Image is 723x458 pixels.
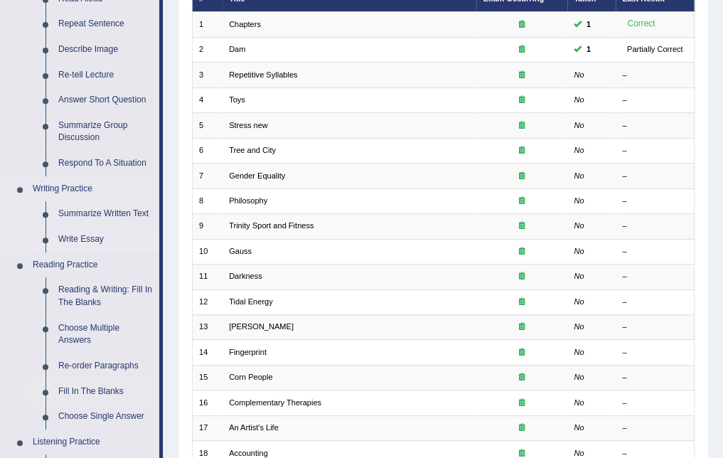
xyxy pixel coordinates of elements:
em: No [574,221,584,230]
a: Gauss [229,247,252,255]
span: You can still take this question [582,18,595,31]
div: Exam occurring question [483,297,561,308]
div: Exam occurring question [483,372,561,383]
a: Repetitive Syllables [229,70,297,79]
a: Re-tell Lecture [52,63,159,88]
em: No [574,449,584,457]
div: Exam occurring question [483,321,561,333]
div: Partially Correct [622,43,687,56]
a: Complementary Therapies [229,398,321,407]
div: Exam occurring question [483,196,561,207]
td: 6 [192,138,223,163]
td: 2 [192,37,223,62]
div: – [622,297,687,308]
div: – [622,220,687,232]
div: – [622,70,687,81]
td: 10 [192,239,223,264]
a: Choose Single Answer [52,404,159,430]
td: 1 [192,12,223,37]
a: Reading & Writing: Fill In The Blanks [52,277,159,315]
div: Exam occurring question [483,398,561,409]
a: Repeat Sentence [52,11,159,37]
em: No [574,121,584,129]
em: No [574,423,584,432]
a: Dam [229,45,245,53]
td: 3 [192,63,223,87]
div: Exam occurring question [483,70,561,81]
a: Fill In The Blanks [52,379,159,405]
em: No [574,348,584,356]
div: – [622,95,687,106]
a: Darkness [229,272,262,280]
em: No [574,95,584,104]
a: Stress new [229,121,268,129]
td: 14 [192,340,223,365]
div: – [622,398,687,409]
div: Correct [622,17,660,31]
div: Exam occurring question [483,19,561,31]
a: Describe Image [52,37,159,63]
a: Gender Equality [229,171,285,180]
em: No [574,247,584,255]
div: – [622,196,687,207]
div: – [622,145,687,156]
em: No [574,373,584,381]
a: Write Essay [52,227,159,252]
a: Reading Practice [26,252,159,278]
td: 11 [192,265,223,289]
a: Tidal Energy [229,297,273,306]
td: 8 [192,188,223,213]
td: 4 [192,87,223,112]
em: No [574,297,584,306]
div: – [622,347,687,358]
span: You can still take this question [582,43,595,56]
td: 17 [192,415,223,440]
em: No [574,196,584,205]
td: 5 [192,113,223,138]
td: 15 [192,365,223,390]
a: Corn People [229,373,272,381]
em: No [574,322,584,331]
a: Choose Multiple Answers [52,316,159,353]
a: Fingerprint [229,348,267,356]
a: Chapters [229,20,261,28]
a: Toys [229,95,245,104]
a: Respond To A Situation [52,151,159,176]
td: 9 [192,214,223,239]
a: Tree and City [229,146,276,154]
div: – [622,171,687,182]
a: Accounting [229,449,268,457]
a: Answer Short Question [52,87,159,113]
a: Philosophy [229,196,267,205]
div: Exam occurring question [483,246,561,257]
div: – [622,271,687,282]
a: An Artist's Life [229,423,279,432]
div: – [622,372,687,383]
td: 12 [192,289,223,314]
div: Exam occurring question [483,220,561,232]
td: 13 [192,315,223,340]
em: No [574,146,584,154]
a: Listening Practice [26,430,159,455]
div: Exam occurring question [483,422,561,434]
div: Exam occurring question [483,44,561,55]
a: [PERSON_NAME] [229,322,294,331]
div: Exam occurring question [483,145,561,156]
div: Exam occurring question [483,271,561,282]
div: Exam occurring question [483,347,561,358]
div: Exam occurring question [483,171,561,182]
div: – [622,246,687,257]
a: Trinity Sport and Fitness [229,221,314,230]
em: No [574,171,584,180]
div: – [622,120,687,132]
em: No [574,272,584,280]
td: 16 [192,390,223,415]
div: – [622,321,687,333]
td: 7 [192,164,223,188]
a: Writing Practice [26,176,159,202]
a: Re-order Paragraphs [52,353,159,379]
a: Summarize Written Text [52,201,159,227]
div: Exam occurring question [483,95,561,106]
div: Exam occurring question [483,120,561,132]
div: – [622,422,687,434]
